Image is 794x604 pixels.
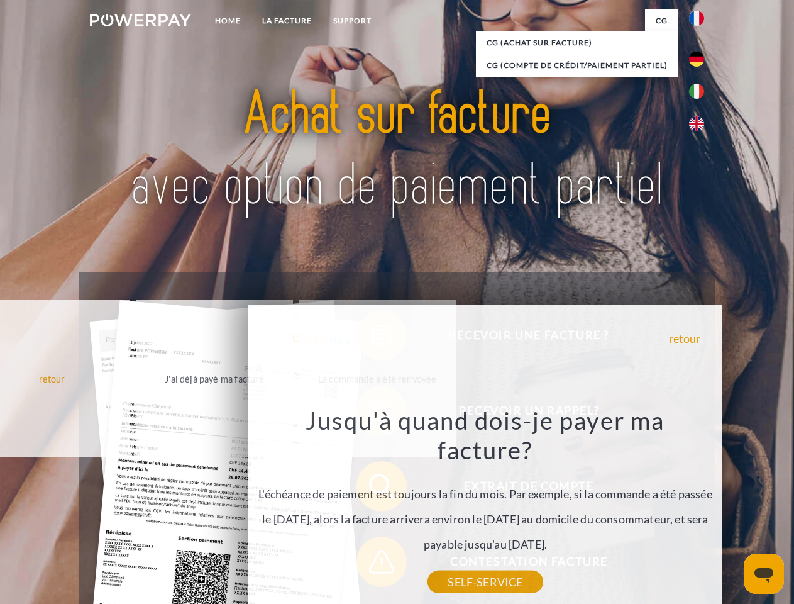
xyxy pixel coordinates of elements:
div: L'échéance de paiement est toujours la fin du mois. Par exemple, si la commande a été passée le [... [256,405,715,582]
img: de [689,52,704,67]
a: SELF-SERVICE [427,571,543,593]
img: logo-powerpay-white.svg [90,14,191,26]
img: title-powerpay_fr.svg [120,60,674,241]
a: Home [204,9,251,32]
h3: Jusqu'à quand dois-je payer ma facture? [256,405,715,466]
a: Support [323,9,382,32]
iframe: Bouton de lancement de la fenêtre de messagerie [744,554,784,594]
div: J'ai déjà payé ma facture [144,370,285,387]
img: fr [689,11,704,26]
img: en [689,116,704,131]
a: retour [669,333,701,344]
a: LA FACTURE [251,9,323,32]
a: CG (achat sur facture) [476,31,678,54]
a: CG [645,9,678,32]
a: CG (Compte de crédit/paiement partiel) [476,54,678,77]
img: it [689,84,704,99]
